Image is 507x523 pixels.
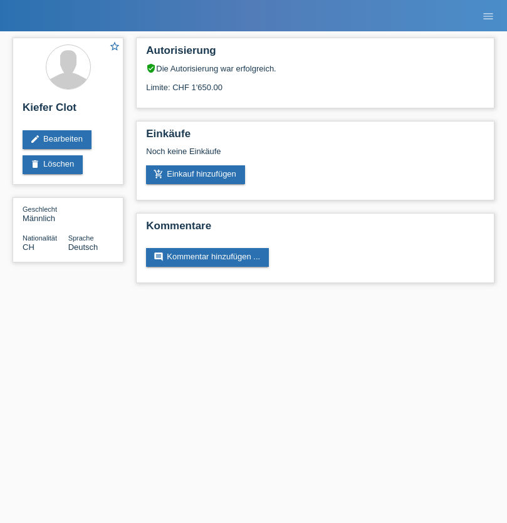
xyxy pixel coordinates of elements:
a: deleteLöschen [23,155,83,174]
div: Die Autorisierung war erfolgreich. [146,63,484,73]
a: editBearbeiten [23,130,91,149]
h2: Kiefer Clot [23,101,113,120]
span: Sprache [68,234,94,242]
h2: Autorisierung [146,44,484,63]
div: Männlich [23,204,68,223]
a: commentKommentar hinzufügen ... [146,248,269,267]
i: menu [482,10,494,23]
h2: Einkäufe [146,128,484,147]
i: delete [30,159,40,169]
a: add_shopping_cartEinkauf hinzufügen [146,165,245,184]
span: Nationalität [23,234,57,242]
i: verified_user [146,63,156,73]
div: Limite: CHF 1'650.00 [146,73,484,92]
div: Noch keine Einkäufe [146,147,484,165]
h2: Kommentare [146,220,484,239]
span: Deutsch [68,242,98,252]
a: menu [476,12,501,19]
i: add_shopping_cart [154,169,164,179]
span: Schweiz [23,242,34,252]
i: star_border [109,41,120,52]
i: edit [30,134,40,144]
a: star_border [109,41,120,54]
i: comment [154,252,164,262]
span: Geschlecht [23,205,57,213]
